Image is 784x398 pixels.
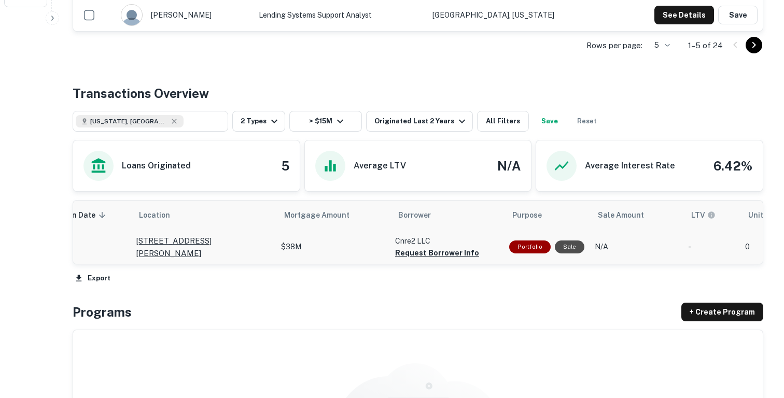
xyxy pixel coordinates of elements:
[398,209,431,221] span: Borrower
[366,111,473,132] button: Originated Last 2 Years
[746,37,762,53] button: Go to next page
[289,111,362,132] button: > $15M
[73,271,113,286] button: Export
[598,209,657,221] span: Sale Amount
[281,241,385,252] p: $38M
[477,111,529,132] button: All Filters
[139,209,184,221] span: Location
[595,241,678,252] p: N/A
[354,160,406,172] h6: Average LTV
[282,157,289,175] h4: 5
[27,201,131,230] th: Origination Date
[654,6,714,24] button: See Details
[691,209,716,221] div: LTVs displayed on the website are for informational purposes only and may be reported incorrectly...
[276,201,390,230] th: Mortgage Amount
[555,240,584,253] div: Sale
[73,303,132,321] h4: Programs
[232,111,285,132] button: 2 Types
[570,111,604,132] button: Reset
[688,39,723,52] p: 1–5 of 24
[691,209,705,221] h6: LTV
[504,201,590,230] th: Purpose
[688,241,735,252] p: -
[73,201,763,264] div: scrollable content
[395,247,479,259] button: Request Borrower Info
[590,201,683,230] th: Sale Amount
[681,303,763,321] a: + Create Program
[136,235,271,259] a: [STREET_ADDRESS][PERSON_NAME]
[131,201,276,230] th: Location
[122,160,191,172] h6: Loans Originated
[395,235,499,247] p: Cnre2 LLC
[732,315,784,365] iframe: Chat Widget
[390,201,504,230] th: Borrower
[691,209,729,221] span: LTVs displayed on the website are for informational purposes only and may be reported incorrectly...
[647,38,671,53] div: 5
[497,157,521,175] h4: N/A
[586,39,642,52] p: Rows per page:
[533,111,566,132] button: Save your search to get updates of matches that match your search criteria.
[374,115,468,127] div: Originated Last 2 Years
[713,157,752,175] h4: 6.42%
[284,209,363,221] span: Mortgage Amount
[683,201,740,230] th: LTVs displayed on the website are for informational purposes only and may be reported incorrectly...
[73,84,209,103] h4: Transactions Overview
[509,240,551,253] div: This is a portfolio loan with 8 properties
[32,241,125,252] p: [DATE]
[585,160,675,172] h6: Average Interest Rate
[121,4,248,26] div: [PERSON_NAME]
[512,209,555,221] span: Purpose
[718,6,758,24] button: Save
[90,117,168,126] span: [US_STATE], [GEOGRAPHIC_DATA]
[121,5,142,25] img: 9c8pery4andzj6ohjkjp54ma2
